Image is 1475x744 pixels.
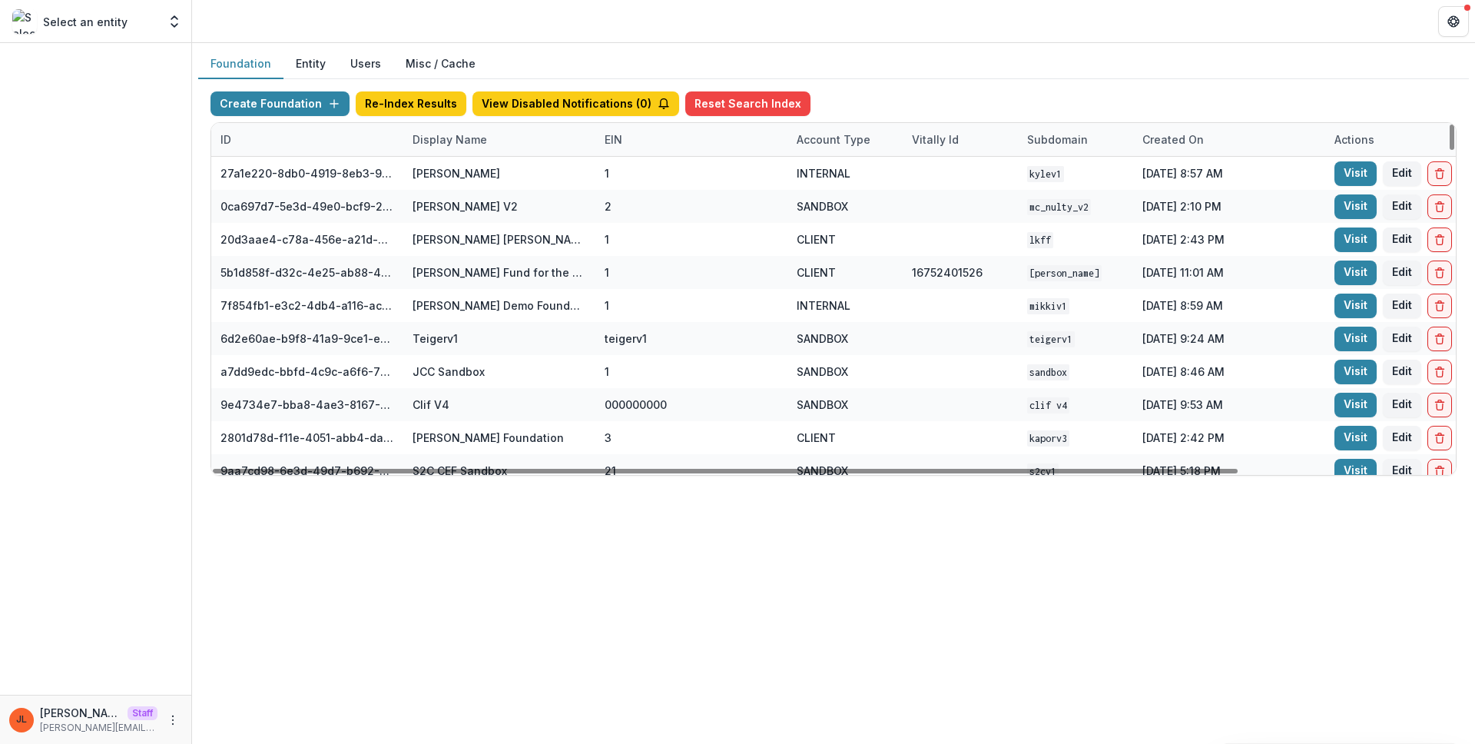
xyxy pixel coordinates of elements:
div: ID [211,123,403,156]
div: Created on [1133,131,1213,148]
div: [PERSON_NAME] V2 [413,198,518,214]
a: Visit [1334,360,1377,384]
div: 5b1d858f-d32c-4e25-ab88-434536713791 [220,264,394,281]
button: Delete Foundation [1427,161,1452,186]
div: 1 [605,231,609,247]
div: Created on [1133,123,1325,156]
a: Visit [1334,459,1377,483]
div: Vitally Id [903,123,1018,156]
button: Delete Foundation [1427,194,1452,219]
button: Delete Foundation [1427,327,1452,351]
div: [DATE] 2:10 PM [1133,190,1325,223]
code: mikkiv1 [1027,298,1069,314]
div: [DATE] 2:42 PM [1133,421,1325,454]
a: Visit [1334,294,1377,318]
div: [DATE] 9:53 AM [1133,388,1325,421]
p: Staff [128,706,157,720]
button: Edit [1383,360,1421,384]
button: Re-Index Results [356,91,466,116]
div: [DATE] 11:01 AM [1133,256,1325,289]
code: kaporv3 [1027,430,1069,447]
div: 1 [605,364,609,380]
div: 20d3aae4-c78a-456e-a21d-91c97a6a725f [220,231,394,247]
button: Foundation [198,49,283,79]
button: Delete Foundation [1427,426,1452,450]
div: CLIENT [797,264,836,281]
div: 16752401526 [912,264,983,281]
div: [PERSON_NAME] Demo Foundation [413,297,586,314]
img: Select an entity [12,9,37,34]
div: S2C CEF Sandbox [413,463,507,479]
button: More [164,711,182,729]
div: [PERSON_NAME] Foundation [413,430,564,446]
div: Subdomain [1018,123,1133,156]
div: INTERNAL [797,165,850,181]
div: 6d2e60ae-b9f8-41a9-9ce1-e608d0f20ec5 [220,330,394,347]
div: 2 [605,198,612,214]
div: [DATE] 9:24 AM [1133,322,1325,355]
div: JCC Sandbox [413,364,485,380]
div: Clif V4 [413,397,449,413]
div: ID [211,131,240,148]
button: Get Help [1438,6,1469,37]
a: Visit [1334,327,1377,351]
div: EIN [595,131,631,148]
button: Misc / Cache [393,49,488,79]
code: Clif V4 [1027,397,1069,414]
div: 1 [605,165,609,181]
div: Vitally Id [903,131,968,148]
button: Delete Foundation [1427,360,1452,384]
div: CLIENT [797,430,836,446]
code: teigerv1 [1027,331,1075,347]
button: Entity [283,49,338,79]
div: 1 [605,264,609,281]
div: Subdomain [1018,131,1097,148]
div: teigerv1 [605,330,647,347]
div: [DATE] 2:43 PM [1133,223,1325,256]
button: Delete Foundation [1427,459,1452,483]
div: SANDBOX [797,463,848,479]
button: Edit [1383,194,1421,219]
a: Visit [1334,426,1377,450]
div: 7f854fb1-e3c2-4db4-a116-aca576521abc [220,297,394,314]
div: Jeanne Locker [16,715,27,725]
div: 0ca697d7-5e3d-49e0-bcf9-217f69e92d71 [220,198,394,214]
div: SANDBOX [797,364,848,380]
div: INTERNAL [797,297,850,314]
div: 9aa7cd98-6e3d-49d7-b692-3e5f3d1facd4 [220,463,394,479]
code: [PERSON_NAME] [1027,265,1102,281]
button: Delete Foundation [1427,393,1452,417]
button: Create Foundation [210,91,350,116]
div: Display Name [403,123,595,156]
button: Delete Foundation [1427,228,1452,252]
div: a7dd9edc-bbfd-4c9c-a6f6-76d0743bf1cd [220,364,394,380]
code: kylev1 [1027,166,1064,182]
div: 2801d78d-f11e-4051-abb4-dab00da98882 [220,430,394,446]
button: Edit [1383,393,1421,417]
a: Visit [1334,228,1377,252]
code: sandbox [1027,364,1069,380]
div: Actions [1325,131,1384,148]
div: [PERSON_NAME] [PERSON_NAME] Family Foundation [413,231,586,247]
a: Visit [1334,194,1377,219]
div: [DATE] 8:59 AM [1133,289,1325,322]
code: lkff [1027,232,1053,248]
div: [DATE] 8:57 AM [1133,157,1325,190]
p: [PERSON_NAME] [40,705,121,721]
button: Edit [1383,459,1421,483]
button: Edit [1383,426,1421,450]
a: Visit [1334,161,1377,186]
div: SANDBOX [797,330,848,347]
div: [PERSON_NAME] [413,165,500,181]
div: 000000000 [605,397,667,413]
div: 9e4734e7-bba8-4ae3-8167-95d86cec7b4b [220,397,394,413]
div: Account Type [787,131,880,148]
p: Select an entity [43,14,128,30]
button: Edit [1383,294,1421,318]
div: 1 [605,297,609,314]
div: SANDBOX [797,198,848,214]
div: Teigerv1 [413,330,458,347]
